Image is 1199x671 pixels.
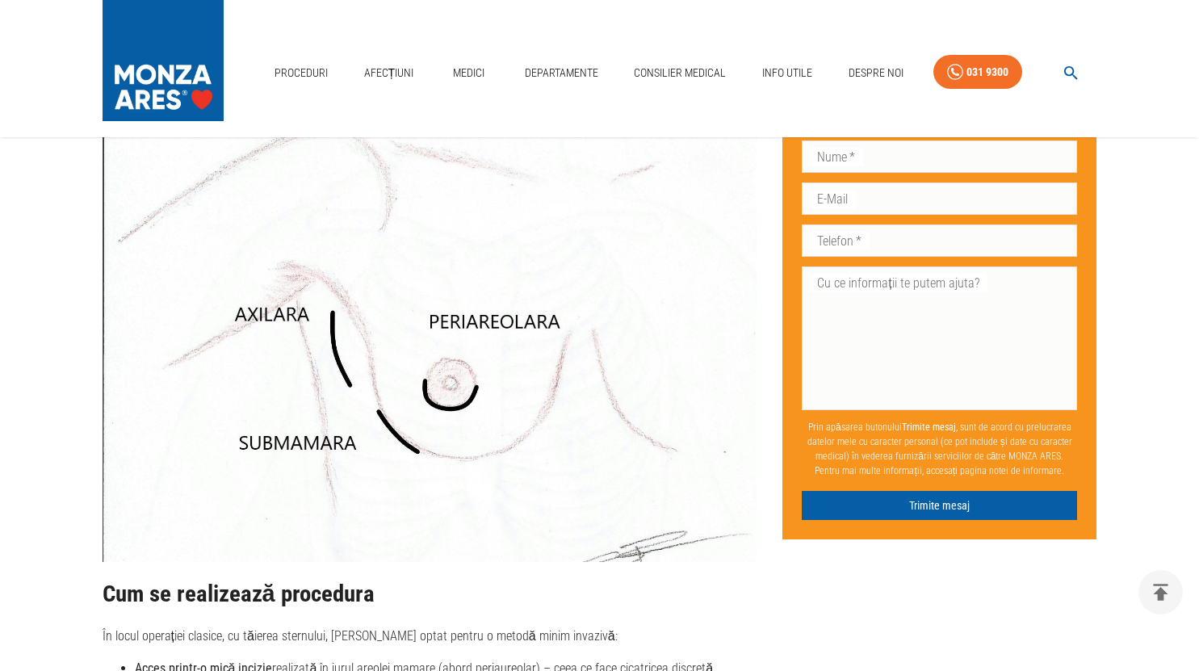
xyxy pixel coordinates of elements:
div: 031 9300 [966,62,1008,82]
a: Medici [443,57,495,90]
p: Prin apăsarea butonului , sunt de acord cu prelucrarea datelor mele cu caracter personal (ce pot ... [802,413,1077,484]
button: Trimite mesaj [802,491,1077,521]
a: Departamente [518,57,605,90]
h2: Cum se realizează procedura [103,581,757,607]
a: Proceduri [268,57,334,90]
button: delete [1138,570,1183,614]
img: null [103,39,757,563]
b: Trimite mesaj [902,421,956,433]
a: Despre Noi [842,57,910,90]
p: În locul operației clasice, cu tăierea sternului, [PERSON_NAME] optat pentru o metodă minim invaz... [103,627,757,646]
a: 031 9300 [933,55,1022,90]
a: Info Utile [756,57,819,90]
a: Afecțiuni [358,57,421,90]
a: Consilier Medical [627,57,732,90]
